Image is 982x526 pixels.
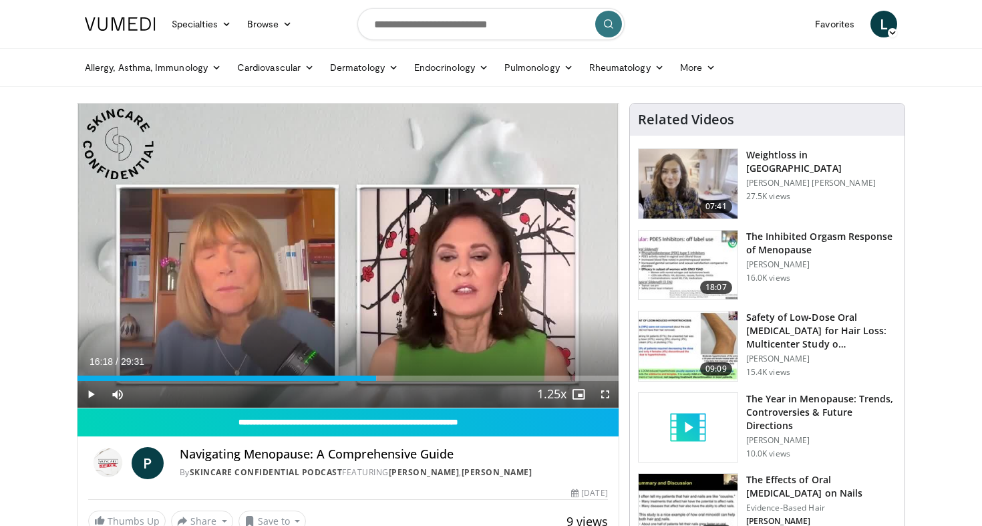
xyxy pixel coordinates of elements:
[746,148,896,175] h3: Weightloss in [GEOGRAPHIC_DATA]
[239,11,301,37] a: Browse
[638,392,896,463] a: The Year in Menopause: Trends, Controversies & Future Directions [PERSON_NAME] 10.0K views
[538,381,565,408] button: Playback Rate
[77,104,619,408] video-js: Video Player
[180,467,608,479] div: By FEATURING ,
[700,362,732,376] span: 09:09
[746,367,790,378] p: 15.4K views
[746,503,896,513] p: Evidence-Based Hair
[672,54,723,81] a: More
[746,392,896,432] h3: The Year in Menopause: Trends, Controversies & Future Directions
[746,230,896,257] h3: The Inhibited Orgasm Response of Menopause
[638,148,896,219] a: 07:41 Weightloss in [GEOGRAPHIC_DATA] [PERSON_NAME] [PERSON_NAME] 27.5K views
[700,200,732,213] span: 07:41
[571,487,607,499] div: [DATE]
[164,11,239,37] a: Specialties
[581,54,672,81] a: Rheumatology
[746,273,790,283] p: 16.0K views
[639,311,738,381] img: 83a686ce-4f43-4faf-a3e0-1f3ad054bd57.150x105_q85_crop-smart_upscale.jpg
[496,54,581,81] a: Pulmonology
[462,467,532,478] a: [PERSON_NAME]
[121,356,144,367] span: 29:31
[104,381,131,408] button: Mute
[746,259,896,270] p: [PERSON_NAME]
[746,178,896,188] p: [PERSON_NAME] [PERSON_NAME]
[77,381,104,408] button: Play
[116,356,118,367] span: /
[746,311,896,351] h3: Safety of Low-Dose Oral [MEDICAL_DATA] for Hair Loss: Multicenter Study o…
[85,17,156,31] img: VuMedi Logo
[406,54,496,81] a: Endocrinology
[639,149,738,219] img: 9983fed1-7565-45be-8934-aef1103ce6e2.150x105_q85_crop-smart_upscale.jpg
[746,191,790,202] p: 27.5K views
[639,231,738,300] img: 283c0f17-5e2d-42ba-a87c-168d447cdba4.150x105_q85_crop-smart_upscale.jpg
[638,311,896,382] a: 09:09 Safety of Low-Dose Oral [MEDICAL_DATA] for Hair Loss: Multicenter Study o… [PERSON_NAME] 15...
[77,376,619,381] div: Progress Bar
[132,447,164,479] a: P
[746,448,790,459] p: 10.0K views
[565,381,592,408] button: Enable picture-in-picture mode
[870,11,897,37] a: L
[180,447,608,462] h4: Navigating Menopause: A Comprehensive Guide
[700,281,732,294] span: 18:07
[592,381,619,408] button: Fullscreen
[322,54,406,81] a: Dermatology
[389,467,460,478] a: [PERSON_NAME]
[229,54,322,81] a: Cardiovascular
[638,230,896,301] a: 18:07 The Inhibited Orgasm Response of Menopause [PERSON_NAME] 16.0K views
[77,54,229,81] a: Allergy, Asthma, Immunology
[746,435,896,446] p: [PERSON_NAME]
[90,356,113,367] span: 16:18
[746,473,896,500] h3: The Effects of Oral [MEDICAL_DATA] on Nails
[639,393,738,463] img: video_placeholder_short.svg
[190,467,343,478] a: Skincare Confidential Podcast
[638,112,734,128] h4: Related Videos
[807,11,862,37] a: Favorites
[88,447,126,479] img: Skincare Confidential Podcast
[746,354,896,364] p: [PERSON_NAME]
[357,8,625,40] input: Search topics, interventions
